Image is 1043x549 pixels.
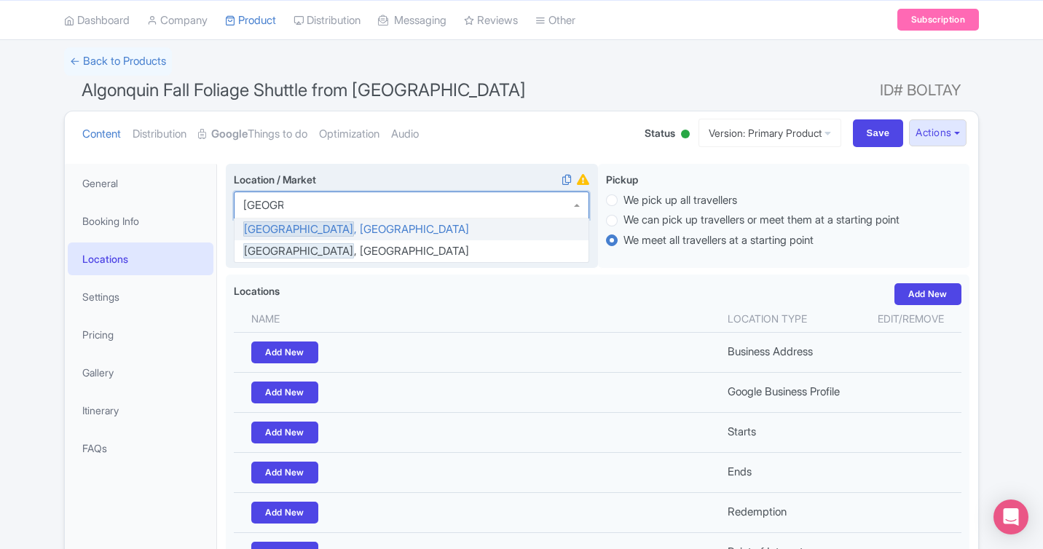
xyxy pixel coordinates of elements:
[719,452,860,492] td: Ends
[243,243,354,258] span: [GEOGRAPHIC_DATA]
[234,305,719,333] th: Name
[234,283,280,299] label: Locations
[82,79,526,100] span: Algonquin Fall Foliage Shuttle from [GEOGRAPHIC_DATA]
[909,119,967,146] button: Actions
[68,318,213,351] a: Pricing
[719,412,860,452] td: Starts
[243,199,283,212] input: Select location
[68,167,213,200] a: General
[623,212,900,229] label: We can pick up travellers or meet them at a starting point
[235,218,589,240] div: , [GEOGRAPHIC_DATA]
[698,119,841,147] a: Version: Primary Product
[68,432,213,465] a: FAQs
[678,124,693,146] div: Active
[64,47,172,76] a: ← Back to Products
[68,356,213,389] a: Gallery
[251,502,318,524] a: Add New
[211,126,248,143] strong: Google
[68,280,213,313] a: Settings
[853,119,904,147] input: Save
[68,394,213,427] a: Itinerary
[860,305,961,333] th: Edit/Remove
[251,382,318,403] a: Add New
[82,111,121,157] a: Content
[251,462,318,483] a: Add New
[198,111,307,157] a: GoogleThings to do
[894,283,961,305] a: Add New
[68,205,213,237] a: Booking Info
[623,192,737,209] label: We pick up all travellers
[319,111,379,157] a: Optimization
[623,232,814,249] label: We meet all travellers at a starting point
[606,173,638,186] span: Pickup
[719,492,860,532] td: Redemption
[645,125,675,141] span: Status
[243,221,354,237] span: [GEOGRAPHIC_DATA]
[880,76,961,105] span: ID# BOLTAY
[391,111,419,157] a: Audio
[993,499,1028,534] div: Open Intercom Messenger
[235,240,589,262] div: , [GEOGRAPHIC_DATA]
[719,372,860,412] td: Google Business Profile
[251,341,318,363] a: Add New
[251,422,318,443] a: Add New
[234,173,316,186] span: Location / Market
[68,242,213,275] a: Locations
[719,305,860,333] th: Location type
[133,111,186,157] a: Distribution
[897,9,979,31] a: Subscription
[719,332,860,372] td: Business Address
